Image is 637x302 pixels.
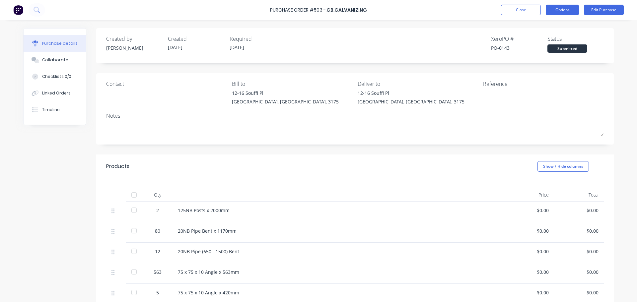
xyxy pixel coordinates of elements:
[106,80,227,88] div: Contact
[148,248,167,255] div: 12
[270,7,326,14] div: Purchase Order #503 -
[510,227,549,234] div: $0.00
[143,188,173,202] div: Qty
[501,5,541,15] button: Close
[230,35,286,43] div: Required
[232,98,339,105] div: [GEOGRAPHIC_DATA], [GEOGRAPHIC_DATA], 3175
[13,5,23,15] img: Factory
[24,35,86,52] button: Purchase details
[148,269,167,275] div: 563
[24,101,86,118] button: Timeline
[504,188,554,202] div: Price
[148,289,167,296] div: 5
[559,207,599,214] div: $0.00
[42,40,78,46] div: Purchase details
[537,161,589,172] button: Show / Hide columns
[510,248,549,255] div: $0.00
[559,269,599,275] div: $0.00
[491,44,547,51] div: PO-0143
[358,80,478,88] div: Deliver to
[554,188,604,202] div: Total
[326,7,367,13] a: GB GALVANIZING
[42,74,71,80] div: Checklists 0/0
[547,35,604,43] div: Status
[148,227,167,234] div: 80
[491,35,547,43] div: Xero PO #
[42,107,60,113] div: Timeline
[547,44,587,53] div: Submitted
[232,90,339,96] div: 12-16 Souffi Pl
[510,269,549,275] div: $0.00
[106,112,604,120] div: Notes
[178,289,499,296] div: 75 x 75 x 10 Angle x 420mm
[178,269,499,275] div: 75 x 75 x 10 Angle x 563mm
[178,248,499,255] div: 20NB Pipe (650 - 1500) Bent
[510,207,549,214] div: $0.00
[358,98,464,105] div: [GEOGRAPHIC_DATA], [GEOGRAPHIC_DATA], 3175
[106,35,163,43] div: Created by
[106,162,129,170] div: Products
[559,227,599,234] div: $0.00
[148,207,167,214] div: 2
[559,248,599,255] div: $0.00
[559,289,599,296] div: $0.00
[106,44,163,51] div: [PERSON_NAME]
[178,227,499,234] div: 20NB Pipe Bent x 1170mm
[546,5,579,15] button: Options
[42,90,71,96] div: Linked Orders
[584,5,624,15] button: Edit Purchase
[42,57,68,63] div: Collaborate
[168,35,224,43] div: Created
[358,90,464,96] div: 12-16 Souffi Pl
[232,80,353,88] div: Bill to
[24,68,86,85] button: Checklists 0/0
[510,289,549,296] div: $0.00
[483,80,604,88] div: Reference
[178,207,499,214] div: 125NB Posts x 2000mm
[24,85,86,101] button: Linked Orders
[24,52,86,68] button: Collaborate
